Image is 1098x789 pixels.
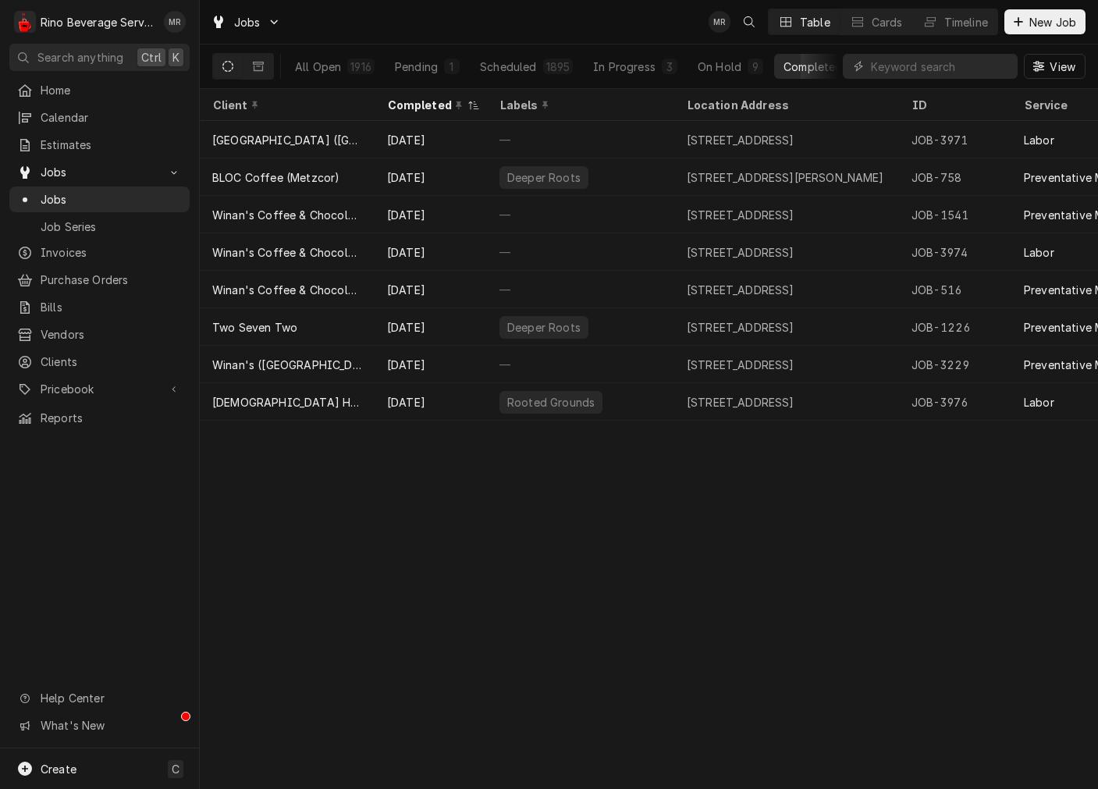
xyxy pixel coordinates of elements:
div: Scheduled [480,59,536,75]
span: Create [41,762,76,776]
span: Estimates [41,137,182,153]
span: Ctrl [141,49,162,66]
a: Go to Jobs [204,9,287,35]
span: Jobs [234,14,261,30]
span: Purchase Orders [41,272,182,288]
div: Labor [1024,244,1054,261]
span: Bills [41,299,182,315]
div: Melissa Rinehart's Avatar [164,11,186,33]
span: View [1046,59,1078,75]
div: In Progress [593,59,656,75]
span: Search anything [37,49,123,66]
div: [DATE] [375,196,487,233]
span: C [172,761,179,777]
div: Rino Beverage Service [41,14,155,30]
div: Winan's Coffee & Chocolate (Limestone [GEOGRAPHIC_DATA]) [212,282,362,298]
span: Pricebook [41,381,158,397]
div: MR [709,11,730,33]
div: Winan's Coffee & Chocolate (Limestone [GEOGRAPHIC_DATA]) [212,244,362,261]
div: [DATE] [375,233,487,271]
button: Open search [737,9,762,34]
div: JOB-3974 [899,233,1011,271]
div: JOB-3971 [899,121,1011,158]
span: Clients [41,354,182,370]
div: Labels [499,97,662,113]
a: Jobs [9,187,190,212]
div: — [487,233,674,271]
a: Reports [9,405,190,431]
div: [STREET_ADDRESS] [687,282,794,298]
span: New Job [1026,14,1079,30]
a: Estimates [9,132,190,158]
div: 9 [751,59,760,75]
div: 1895 [546,59,570,75]
div: Location Address [687,97,883,113]
a: Bills [9,294,190,320]
div: [DATE] [375,158,487,196]
div: JOB-758 [899,158,1011,196]
div: 1916 [350,59,371,75]
div: [STREET_ADDRESS] [687,319,794,336]
div: 3 [665,59,674,75]
div: — [487,121,674,158]
span: Invoices [41,244,182,261]
div: Rooted Grounds [506,394,596,410]
div: Client [212,97,359,113]
div: — [487,346,674,383]
a: Go to Help Center [9,685,190,711]
span: Vendors [41,326,182,343]
div: [STREET_ADDRESS] [687,207,794,223]
input: Keyword search [871,54,1010,79]
div: Melissa Rinehart's Avatar [709,11,730,33]
div: Timeline [944,14,988,30]
div: JOB-1226 [899,308,1011,346]
a: Invoices [9,240,190,265]
button: New Job [1004,9,1086,34]
div: Winan's ([GEOGRAPHIC_DATA]) [212,357,362,373]
a: Home [9,77,190,103]
a: Go to Jobs [9,159,190,185]
div: [DATE] [375,308,487,346]
div: Labor [1024,132,1054,148]
div: JOB-3976 [899,383,1011,421]
span: Help Center [41,690,180,706]
div: [DATE] [375,121,487,158]
div: Completed [784,59,842,75]
div: Pending [395,59,438,75]
a: Go to What's New [9,713,190,738]
div: Cards [872,14,903,30]
span: Reports [41,410,182,426]
button: View [1024,54,1086,79]
div: [STREET_ADDRESS] [687,132,794,148]
div: JOB-3229 [899,346,1011,383]
span: Home [41,82,182,98]
div: [STREET_ADDRESS][PERSON_NAME] [687,169,884,186]
div: JOB-516 [899,271,1011,308]
div: [GEOGRAPHIC_DATA] ([GEOGRAPHIC_DATA]) [212,132,362,148]
span: What's New [41,717,180,734]
div: Labor [1024,394,1054,410]
div: [DATE] [375,271,487,308]
div: Completed [387,97,464,113]
a: Calendar [9,105,190,130]
span: Calendar [41,109,182,126]
a: Go to Pricebook [9,376,190,402]
div: All Open [295,59,341,75]
div: 1 [447,59,457,75]
span: Job Series [41,219,182,235]
div: [DEMOGRAPHIC_DATA] Health [PERSON_NAME] [212,394,362,410]
div: — [487,196,674,233]
div: [STREET_ADDRESS] [687,357,794,373]
span: Jobs [41,164,158,180]
div: Deeper Roots [506,319,582,336]
span: Jobs [41,191,182,208]
div: Rino Beverage Service's Avatar [14,11,36,33]
div: — [487,271,674,308]
a: Job Series [9,214,190,240]
div: [STREET_ADDRESS] [687,394,794,410]
div: [STREET_ADDRESS] [687,244,794,261]
div: Table [800,14,830,30]
div: Winan's Coffee & Chocolate (Wapakoneta) [212,207,362,223]
div: JOB-1541 [899,196,1011,233]
div: Deeper Roots [506,169,582,186]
